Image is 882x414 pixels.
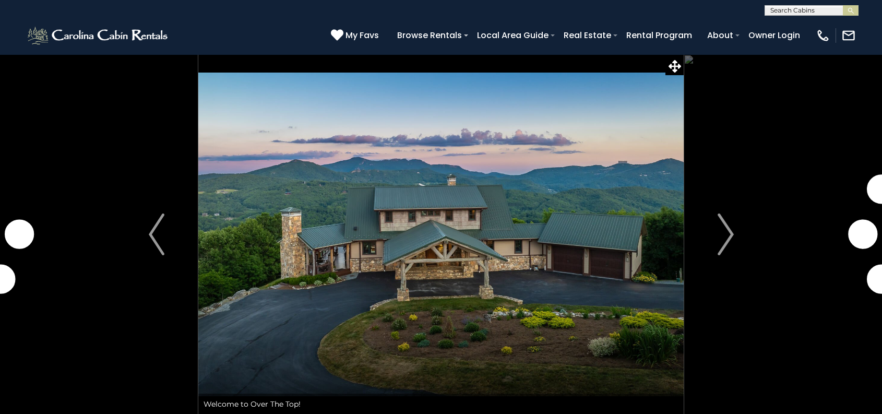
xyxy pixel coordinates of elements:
[149,214,164,255] img: arrow
[26,25,171,46] img: White-1-2.png
[743,26,805,44] a: Owner Login
[621,26,697,44] a: Rental Program
[392,26,467,44] a: Browse Rentals
[345,29,379,42] span: My Favs
[472,26,554,44] a: Local Area Guide
[331,29,382,42] a: My Favs
[718,214,733,255] img: arrow
[816,28,830,43] img: phone-regular-white.png
[841,28,856,43] img: mail-regular-white.png
[558,26,616,44] a: Real Estate
[702,26,738,44] a: About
